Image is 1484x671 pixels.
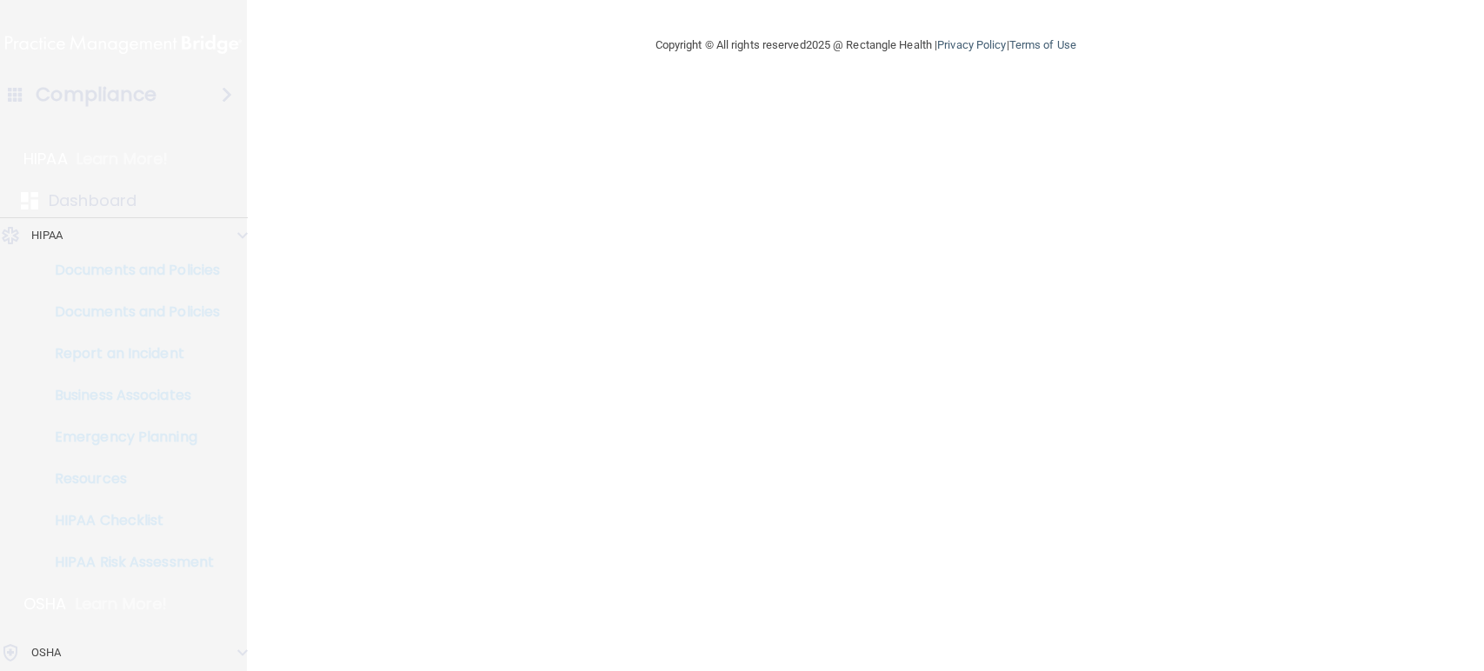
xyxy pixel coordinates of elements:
p: OSHA [23,594,67,615]
a: Terms of Use [1009,38,1076,51]
a: Dashboard [21,190,222,211]
p: Documents and Policies [11,303,249,321]
p: Dashboard [49,190,136,211]
a: Privacy Policy [937,38,1006,51]
img: dashboard.aa5b2476.svg [21,192,38,209]
p: Resources [11,470,249,488]
p: HIPAA [23,149,68,169]
h4: Compliance [36,83,156,107]
p: Learn More! [77,149,169,169]
p: HIPAA Risk Assessment [11,554,249,571]
p: Business Associates [11,387,249,404]
p: OSHA [31,642,61,663]
p: Learn More! [76,594,168,615]
img: PMB logo [5,27,242,62]
p: HIPAA [31,225,63,246]
div: Copyright © All rights reserved 2025 @ Rectangle Health | | [549,17,1183,73]
p: Emergency Planning [11,429,249,446]
p: Report an Incident [11,345,249,362]
p: Documents and Policies [11,262,249,279]
p: HIPAA Checklist [11,512,249,529]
